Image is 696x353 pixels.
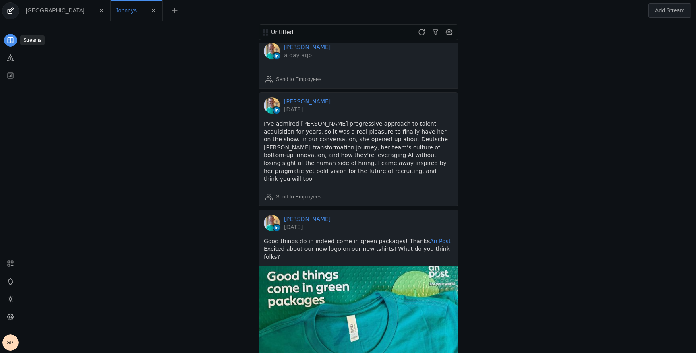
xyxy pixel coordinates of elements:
button: Send to Employees [262,73,325,86]
app-icon-button: Close Tab [94,3,109,18]
img: cache [264,215,280,231]
div: Send to Employees [276,75,321,83]
a: An Post [430,238,451,244]
a: [PERSON_NAME] [284,215,331,223]
span: Click to edit name [116,8,137,13]
span: Click to edit name [26,8,85,13]
a: [DATE] [284,223,331,231]
button: Add Stream [648,3,691,18]
span: Add Stream [655,6,685,14]
app-icon-button: New Tab [168,7,182,13]
a: [DATE] [284,105,331,114]
pre: Good things do in indeed come in green packages! Thanks . Excited about our new logo on our new t... [264,237,453,261]
img: cache [264,97,280,114]
a: a day ago [284,51,331,59]
pre: I’ve admired [PERSON_NAME] progressive approach to talent acquisition for years, so it was a real... [264,120,453,183]
div: Streams [20,35,45,45]
div: Untitled [271,28,367,36]
a: [PERSON_NAME] [284,43,331,51]
a: [PERSON_NAME] [284,97,331,105]
img: cache [264,43,280,59]
button: Send to Employees [262,190,325,203]
app-icon-button: Close Tab [146,3,161,18]
div: Send to Employees [276,193,321,201]
button: SP [2,334,19,351]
